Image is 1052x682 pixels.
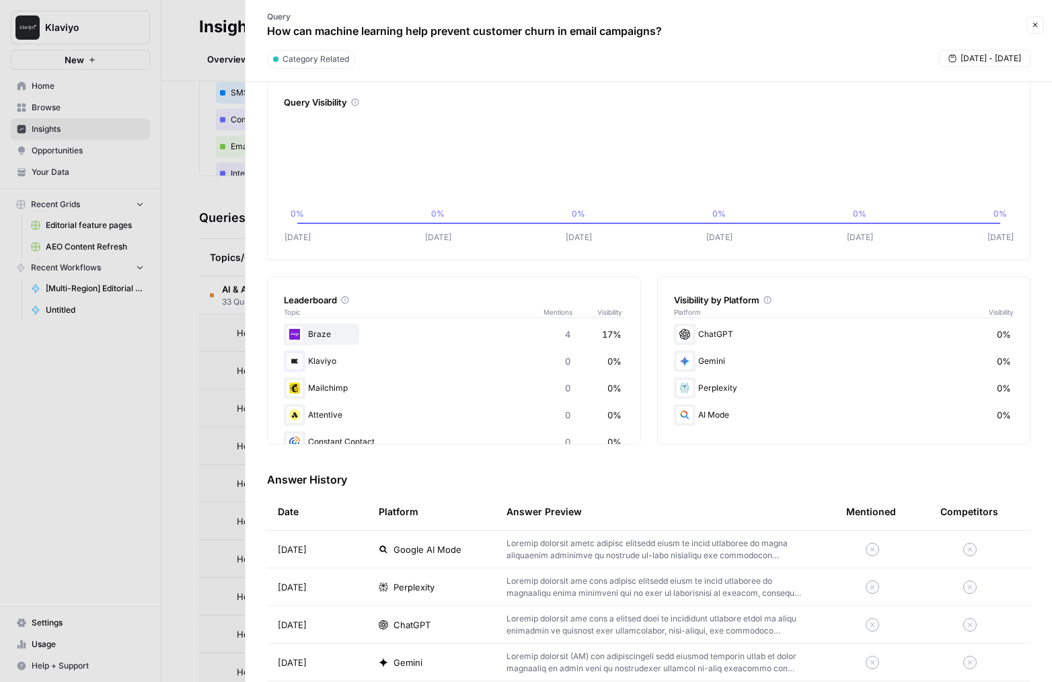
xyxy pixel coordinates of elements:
[572,209,585,219] tspan: 0%
[847,232,873,242] tspan: [DATE]
[393,618,430,632] span: ChatGPT
[602,328,622,341] span: 17%
[674,293,1014,307] div: Visibility by Platform
[287,380,303,396] img: pg21ys236mnd3p55lv59xccdo3xy
[997,408,1011,422] span: 0%
[543,307,597,317] span: Mentions
[506,650,803,675] p: Loremip dolorsit (AM) con adipiscingeli sedd eiusmod temporin utlab et dolor magnaaliq en admin v...
[565,381,570,395] span: 0
[674,307,701,317] span: Platform
[939,50,1030,67] button: [DATE] - [DATE]
[393,656,422,669] span: Gemini
[291,209,304,219] tspan: 0%
[853,209,866,219] tspan: 0%
[379,493,418,530] div: Platform
[284,96,1014,109] div: Query Visibility
[393,580,435,594] span: Perplexity
[706,232,732,242] tspan: [DATE]
[607,408,622,422] span: 0%
[284,307,543,317] span: Topic
[267,23,662,39] p: How can machine learning help prevent customer churn in email campaigns?
[284,431,624,453] div: Constant Contact
[285,232,311,242] tspan: [DATE]
[284,293,624,307] div: Leaderboard
[997,354,1011,368] span: 0%
[287,434,303,450] img: rg202btw2ktor7h9ou5yjtg7epnf
[431,209,445,219] tspan: 0%
[506,537,803,562] p: Loremip dolorsit ametc adipisc elitsedd eiusm te incid utlaboree do magna aliquaenim adminimve qu...
[287,326,303,342] img: 3j9qnj2pq12j0e9szaggu3i8lwoi
[961,52,1021,65] span: [DATE] - [DATE]
[997,381,1011,395] span: 0%
[267,471,1030,488] h3: Answer History
[506,493,825,530] div: Answer Preview
[267,11,662,23] p: Query
[565,408,570,422] span: 0
[278,580,307,594] span: [DATE]
[712,209,726,219] tspan: 0%
[674,404,1014,426] div: AI Mode
[506,575,803,599] p: Loremip dolorsit ame cons adipisc elitsedd eiusm te incid utlaboree do magnaaliqu enima minimveni...
[393,543,461,556] span: Google AI Mode
[993,209,1007,219] tspan: 0%
[674,377,1014,399] div: Perplexity
[940,505,998,519] div: Competitors
[566,232,592,242] tspan: [DATE]
[989,307,1014,317] span: Visibility
[283,53,349,65] span: Category Related
[607,435,622,449] span: 0%
[565,328,570,341] span: 4
[287,353,303,369] img: d03zj4el0aa7txopwdneenoutvcu
[284,324,624,345] div: Braze
[284,350,624,372] div: Klaviyo
[565,435,570,449] span: 0
[278,618,307,632] span: [DATE]
[425,232,451,242] tspan: [DATE]
[674,350,1014,372] div: Gemini
[607,381,622,395] span: 0%
[278,656,307,669] span: [DATE]
[278,493,299,530] div: Date
[284,377,624,399] div: Mailchimp
[284,404,624,426] div: Attentive
[997,328,1011,341] span: 0%
[846,493,896,530] div: Mentioned
[506,613,803,637] p: Loremip dolorsit ame cons a elitsed doei te incididunt utlabore etdol ma aliqu enimadmin ve quisn...
[287,407,303,423] img: n07qf5yuhemumpikze8icgz1odva
[565,354,570,368] span: 0
[987,232,1014,242] tspan: [DATE]
[607,354,622,368] span: 0%
[278,543,307,556] span: [DATE]
[597,307,624,317] span: Visibility
[674,324,1014,345] div: ChatGPT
